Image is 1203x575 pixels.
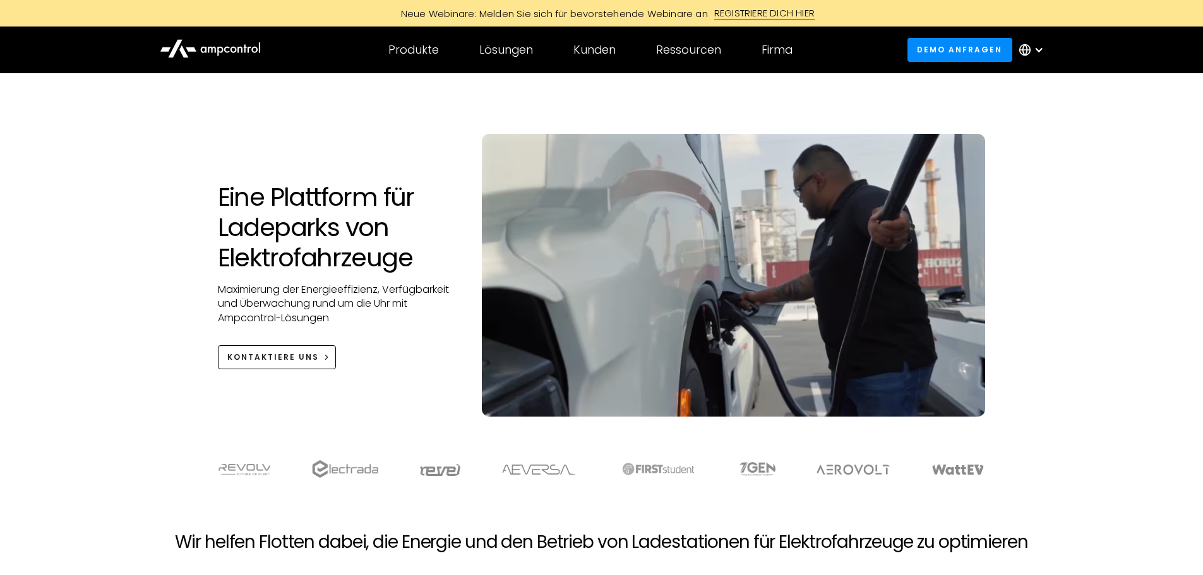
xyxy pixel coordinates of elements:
[762,43,793,57] div: Firma
[816,465,891,475] img: Aerovolt Logo
[931,465,985,475] img: WattEV logo
[175,531,1027,553] h2: Wir helfen Flotten dabei, die Energie und den Betrieb von Ladestationen für Elektrofahrzeuge zu o...
[312,460,378,478] img: electrada logo
[479,43,533,57] div: Lösungen
[388,7,714,20] div: Neue Webinare: Melden Sie sich für bevorstehende Webinare an
[388,43,439,57] div: Produkte
[656,43,721,57] div: Ressourcen
[907,38,1012,61] a: Demo anfragen
[573,43,616,57] div: Kunden
[218,182,457,273] h1: Eine Plattform für Ladeparks von Elektrofahrzeuge
[227,352,319,363] div: KONTAKTIERE UNS
[318,6,886,20] a: Neue Webinare: Melden Sie sich für bevorstehende Webinare anREGISTRIERE DICH HIER
[218,283,457,325] p: Maximierung der Energieeffizienz, Verfügbarkeit und Überwachung rund um die Uhr mit Ampcontrol-Lö...
[218,345,337,369] a: KONTAKTIERE UNS
[714,6,815,20] div: REGISTRIERE DICH HIER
